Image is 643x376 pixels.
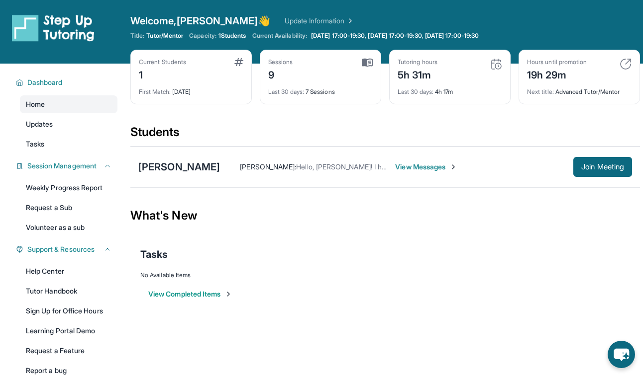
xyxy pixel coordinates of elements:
[146,32,183,40] span: Tutor/Mentor
[20,199,117,217] a: Request a Sub
[20,95,117,113] a: Home
[527,88,554,95] span: Next title :
[527,66,587,82] div: 19h 29m
[490,58,502,70] img: card
[240,162,296,171] span: [PERSON_NAME] :
[140,271,630,279] div: No Available Items
[581,164,624,170] span: Join Meeting
[449,163,457,171] img: Chevron-Right
[20,322,117,340] a: Learning Portal Demo
[20,262,117,280] a: Help Center
[148,289,232,299] button: View Completed Items
[620,58,632,70] img: card
[268,58,293,66] div: Sessions
[395,162,457,172] span: View Messages
[398,66,437,82] div: 5h 31m
[268,88,304,95] span: Last 30 days :
[268,66,293,82] div: 9
[23,244,111,254] button: Support & Resources
[139,58,186,66] div: Current Students
[26,139,44,149] span: Tasks
[234,58,243,66] img: card
[20,282,117,300] a: Tutor Handbook
[20,179,117,197] a: Weekly Progress Report
[20,342,117,360] a: Request a Feature
[527,58,587,66] div: Hours until promotion
[189,32,216,40] span: Capacity:
[140,247,168,261] span: Tasks
[311,32,479,40] span: [DATE] 17:00-19:30, [DATE] 17:00-19:30, [DATE] 17:00-19:30
[12,14,95,42] img: logo
[130,14,271,28] span: Welcome, [PERSON_NAME] 👋
[139,66,186,82] div: 1
[344,16,354,26] img: Chevron Right
[139,82,243,96] div: [DATE]
[27,161,97,171] span: Session Management
[26,99,45,109] span: Home
[398,82,502,96] div: 4h 17m
[20,115,117,133] a: Updates
[573,157,632,177] button: Join Meeting
[608,341,635,368] button: chat-button
[218,32,246,40] span: 1 Students
[527,82,632,96] div: Advanced Tutor/Mentor
[138,160,220,174] div: [PERSON_NAME]
[130,194,640,237] div: What's New
[130,124,640,146] div: Students
[252,32,307,40] span: Current Availability:
[362,58,373,67] img: card
[139,88,171,95] span: First Match :
[27,244,95,254] span: Support & Resources
[23,77,111,87] button: Dashboard
[20,135,117,153] a: Tasks
[130,32,144,40] span: Title:
[398,58,437,66] div: Tutoring hours
[20,219,117,236] a: Volunteer as a sub
[26,119,53,129] span: Updates
[23,161,111,171] button: Session Management
[268,82,373,96] div: 7 Sessions
[398,88,433,95] span: Last 30 days :
[309,32,481,40] a: [DATE] 17:00-19:30, [DATE] 17:00-19:30, [DATE] 17:00-19:30
[285,16,354,26] a: Update Information
[20,302,117,320] a: Sign Up for Office Hours
[27,77,63,87] span: Dashboard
